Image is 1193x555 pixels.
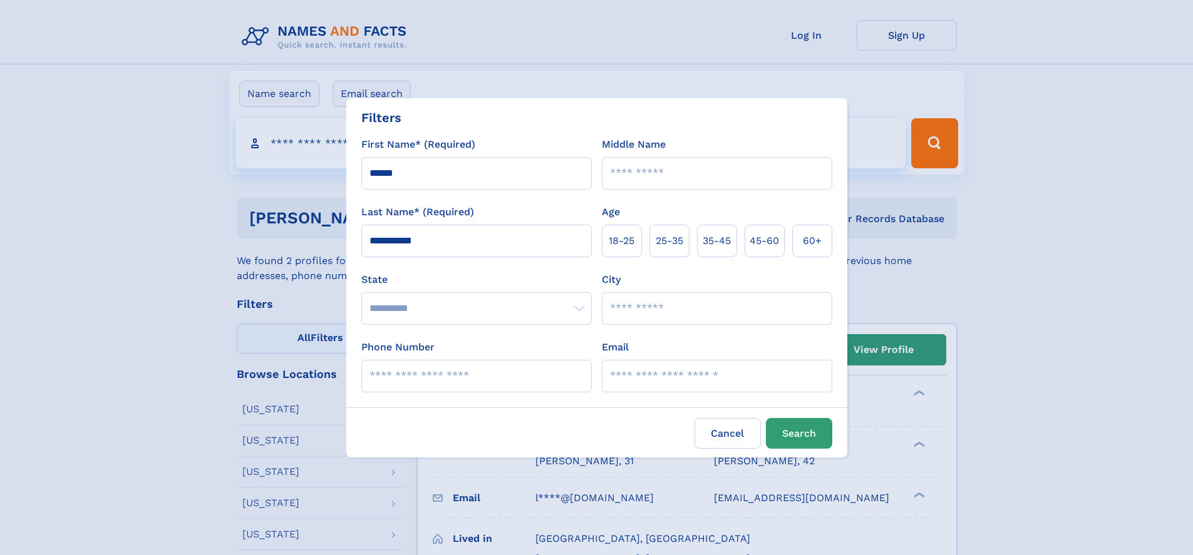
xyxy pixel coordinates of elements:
[602,205,620,220] label: Age
[361,108,401,127] div: Filters
[750,233,779,248] span: 45‑60
[361,340,435,355] label: Phone Number
[602,137,666,152] label: Middle Name
[766,418,832,449] button: Search
[695,418,761,449] label: Cancel
[361,205,474,220] label: Last Name* (Required)
[703,233,731,248] span: 35‑45
[361,272,592,287] label: State
[602,340,629,355] label: Email
[803,233,822,248] span: 60+
[361,137,475,152] label: First Name* (Required)
[656,233,683,248] span: 25‑35
[602,272,621,287] label: City
[609,233,634,248] span: 18‑25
